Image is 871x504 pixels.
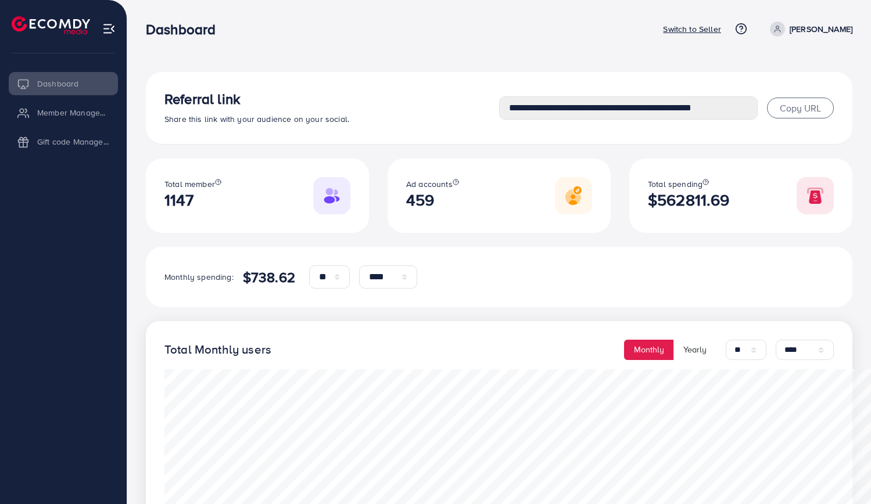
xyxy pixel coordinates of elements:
h4: Total Monthly users [164,343,271,357]
h2: $562811.69 [648,190,730,210]
p: Monthly spending: [164,270,234,284]
h3: Dashboard [146,21,225,38]
button: Copy URL [767,98,834,118]
h4: $738.62 [243,269,295,286]
img: logo [12,16,90,34]
span: Total member [164,178,215,190]
img: menu [102,22,116,35]
p: Switch to Seller [663,22,721,36]
button: Monthly [624,340,674,360]
h2: 1147 [164,190,221,210]
span: Copy URL [780,102,821,114]
a: [PERSON_NAME] [765,21,852,37]
img: Responsive image [797,177,834,214]
span: Share this link with your audience on your social. [164,113,349,125]
h2: 459 [406,190,459,210]
h3: Referral link [164,91,499,107]
p: [PERSON_NAME] [790,22,852,36]
img: Responsive image [313,177,350,214]
img: Responsive image [555,177,592,214]
span: Total spending [648,178,702,190]
button: Yearly [673,340,716,360]
span: Ad accounts [406,178,453,190]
